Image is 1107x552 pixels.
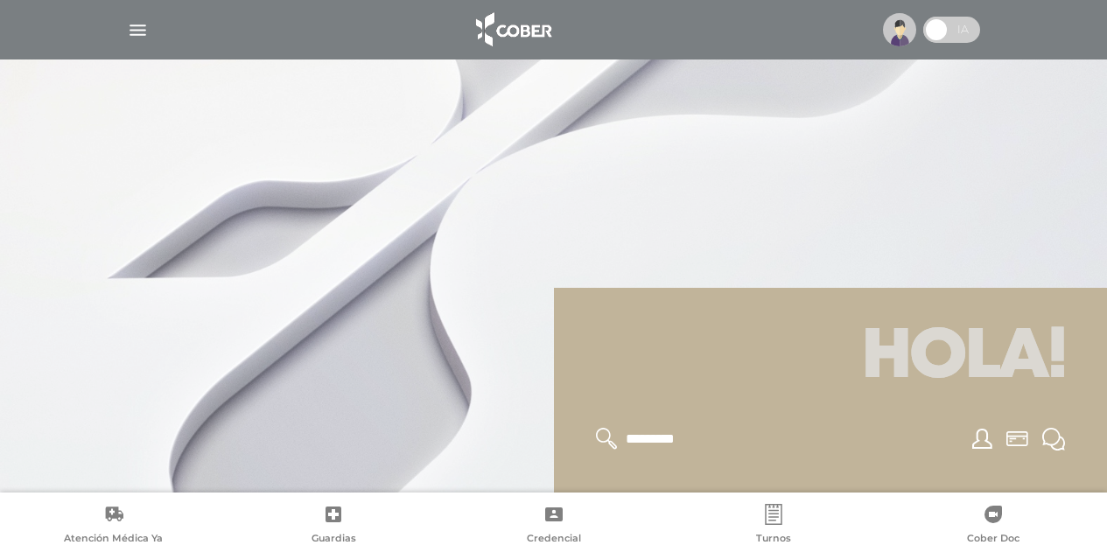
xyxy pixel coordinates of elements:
[466,9,558,51] img: logo_cober_home-white.png
[223,504,443,549] a: Guardias
[663,504,883,549] a: Turnos
[312,532,356,548] span: Guardias
[756,532,791,548] span: Turnos
[444,504,663,549] a: Credencial
[575,309,1087,407] h1: Hola!
[527,532,581,548] span: Credencial
[127,19,149,41] img: Cober_menu-lines-white.svg
[884,504,1103,549] a: Cober Doc
[4,504,223,549] a: Atención Médica Ya
[967,532,1019,548] span: Cober Doc
[883,13,916,46] img: profile-placeholder.svg
[64,532,163,548] span: Atención Médica Ya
